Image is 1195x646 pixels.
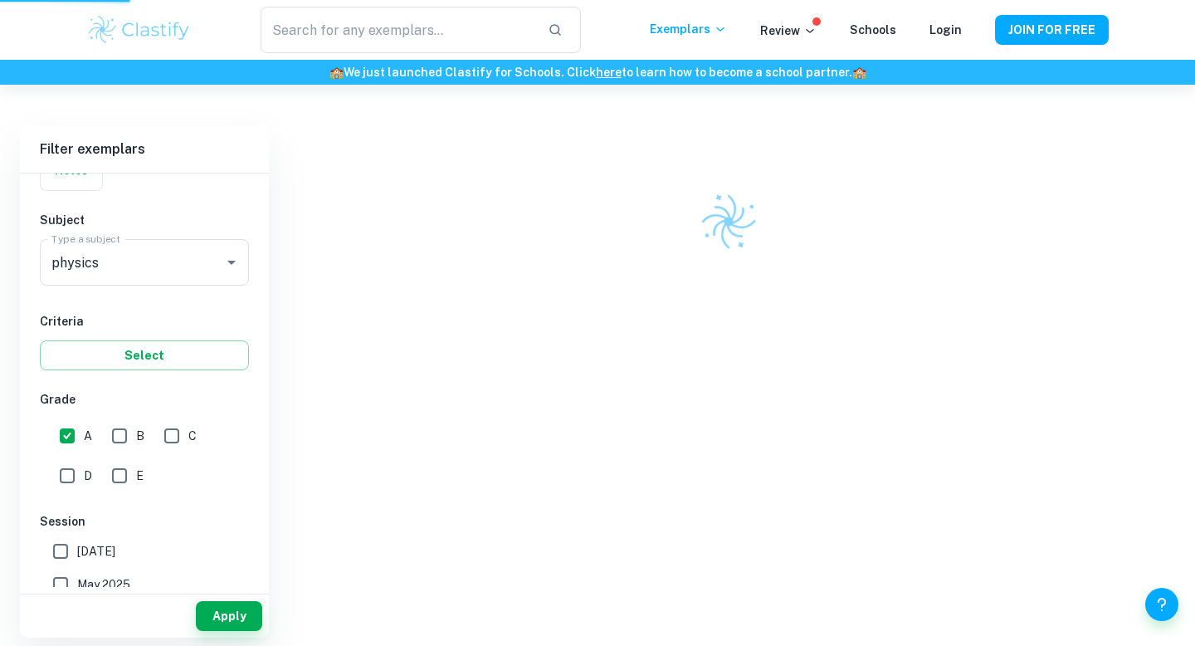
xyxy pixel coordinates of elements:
[650,20,727,38] p: Exemplars
[3,63,1192,81] h6: We just launched Clastify for Schools. Click to learn how to become a school partner.
[77,542,115,560] span: [DATE]
[693,186,764,257] img: Clastify logo
[20,126,269,173] h6: Filter exemplars
[40,211,249,229] h6: Subject
[261,7,534,53] input: Search for any exemplars...
[596,66,622,79] a: here
[84,427,92,445] span: A
[220,251,243,274] button: Open
[850,23,896,37] a: Schools
[188,427,197,445] span: C
[136,427,144,445] span: B
[40,512,249,531] h6: Session
[51,232,120,246] label: Type a subject
[196,601,262,631] button: Apply
[84,467,92,485] span: D
[136,467,144,485] span: E
[77,575,130,594] span: May 2025
[329,66,344,79] span: 🏫
[40,340,249,370] button: Select
[995,15,1109,45] button: JOIN FOR FREE
[852,66,866,79] span: 🏫
[40,312,249,330] h6: Criteria
[760,22,817,40] p: Review
[929,23,962,37] a: Login
[40,390,249,409] h6: Grade
[86,13,192,46] img: Clastify logo
[1145,588,1178,621] button: Help and Feedback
